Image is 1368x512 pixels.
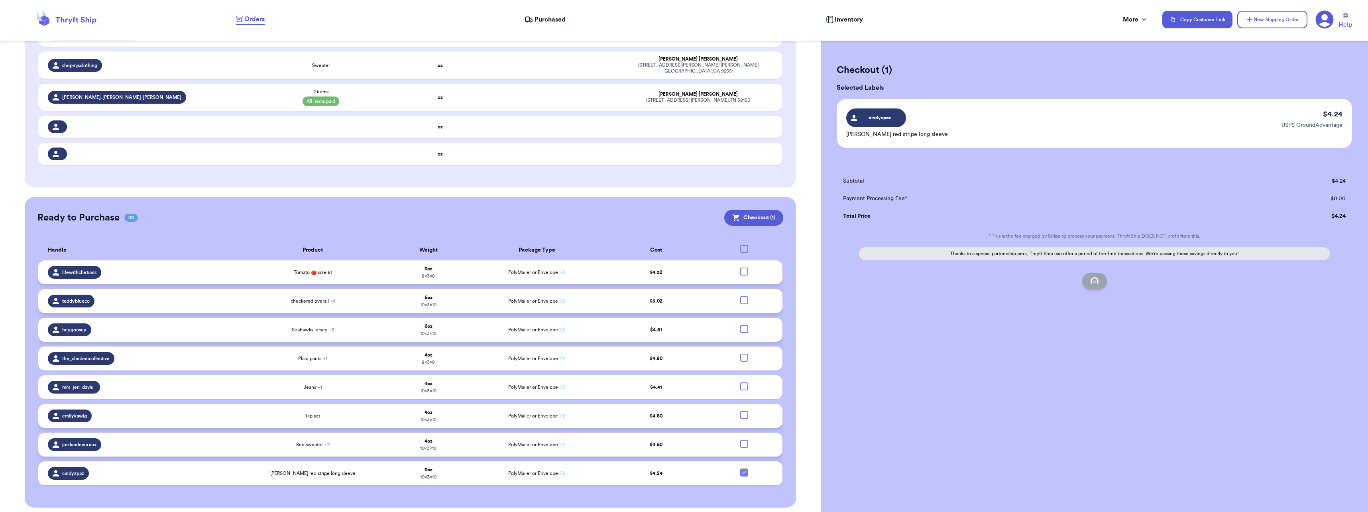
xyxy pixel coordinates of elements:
strong: 6 oz [425,324,432,329]
span: I+p set [306,413,320,419]
strong: 6 oz [425,295,432,300]
span: Orders [244,14,265,24]
td: $ 4.24 [1215,172,1352,190]
span: [PERSON_NAME] red stripe long sleeve [270,470,356,477]
span: Tomato 🍅 size 6t [294,269,332,276]
p: Thanks to a special partnership perk, Thryft Ship can offer a period of fee-free transactions. We... [859,247,1330,260]
h2: Ready to Purchase [37,211,120,224]
span: 10 x 3 x 10 [420,417,436,422]
span: Red sweater [296,441,330,448]
span: PolyMailer or Envelope ✉️ [508,356,565,361]
h3: Selected Labels [837,83,1352,93]
span: + 2 [329,327,334,332]
td: Subtotal [837,172,1215,190]
button: New Shipping Order [1237,11,1307,28]
a: Inventory [826,15,863,24]
span: Help [1339,20,1352,30]
span: the_chickencollective [62,355,110,362]
div: [STREET_ADDRESS] [PERSON_NAME] , TN 38135 [624,97,773,103]
span: 10 x 3 x 10 [420,302,436,307]
strong: 3 oz [425,266,432,271]
span: + 1 [323,356,327,361]
strong: oz [438,63,443,68]
p: USPS GroundAdvantage [1282,121,1342,129]
span: Seahawks jersey [292,327,334,333]
span: mrs_jen_davis_ [62,384,95,390]
span: jordandevoraux [62,441,96,448]
span: cindyzpaz [861,114,899,121]
div: [STREET_ADDRESS][PERSON_NAME] [PERSON_NAME][GEOGRAPHIC_DATA] , CA 92551 [624,62,773,74]
span: Sweater [312,62,330,69]
th: Weight [385,240,472,260]
span: lifewithchetians [62,269,96,276]
p: * This is the fee charged by Stripe to process your payment. Thryft Ship DOES NOT profit from this. [837,233,1352,239]
span: + 1 [318,385,322,390]
button: Checkout (1) [724,210,783,226]
span: 10 x 3 x 10 [420,475,436,479]
span: checkered overall [291,298,335,304]
strong: oz [438,152,443,156]
span: $ 5.02 [650,299,662,303]
div: [PERSON_NAME] [PERSON_NAME] [624,56,773,62]
span: $ 4.41 [650,385,662,390]
span: 10 x 3 x 10 [420,331,436,336]
span: [PERSON_NAME].[PERSON_NAME].[PERSON_NAME] [62,94,181,100]
p: [PERSON_NAME] red stripe long sleeve [846,130,948,138]
div: More [1123,15,1148,24]
a: Help [1339,13,1352,30]
span: All items paid [303,96,339,106]
span: $ 4.24 [650,471,662,476]
button: Copy Customer Link [1162,11,1232,28]
span: shopmjsclothing [62,62,97,69]
span: 08 [124,214,138,222]
span: 10 x 3 x 10 [420,446,436,451]
span: Inventory [835,15,863,24]
a: Orders [236,14,265,25]
td: $ 4.24 [1215,207,1352,225]
span: teddyblueco [62,298,90,304]
span: 8 x 3 x 8 [422,274,435,278]
td: $ 0.00 [1215,190,1352,207]
span: + 2 [324,442,330,447]
span: $ 4.80 [650,356,662,361]
strong: 3 oz [425,467,432,472]
strong: 4 oz [425,352,432,357]
span: PolyMailer or Envelope ✉️ [508,327,565,332]
h2: Checkout ( 1 ) [837,64,1352,77]
strong: 4 oz [425,381,432,386]
span: $ 4.60 [650,442,662,447]
span: Jeans [304,384,322,390]
span: 2 items [313,89,328,95]
span: PolyMailer or Envelope ✉️ [508,270,565,275]
span: heygoosey [62,327,86,333]
span: 8 x 3 x 8 [422,360,435,364]
span: cindyzpaz [62,470,84,477]
strong: oz [438,124,443,129]
span: PolyMailer or Envelope ✉️ [508,414,565,418]
span: PolyMailer or Envelope ✉️ [508,299,565,303]
span: $ 4.61 [650,327,662,332]
strong: 4 oz [425,439,432,443]
span: emilykswig [62,413,87,419]
td: Payment Processing Fee* [837,190,1215,207]
span: Handle [48,246,67,254]
span: $ 4.80 [650,414,662,418]
span: $ 4.52 [650,270,662,275]
span: Plaid pants [298,355,327,362]
strong: oz [438,95,443,100]
strong: 4 oz [425,410,432,415]
th: Product [240,240,385,260]
div: [PERSON_NAME] [PERSON_NAME] [624,91,773,97]
td: Total Price [837,207,1215,225]
p: $ 4.24 [1323,108,1342,120]
span: PolyMailer or Envelope ✉️ [508,471,565,476]
span: PolyMailer or Envelope ✉️ [508,442,565,447]
th: Cost [602,240,710,260]
span: + 1 [330,299,335,303]
a: Purchased [525,15,566,24]
th: Package Type [472,240,602,260]
span: Purchased [535,15,566,24]
span: PolyMailer or Envelope ✉️ [508,385,565,390]
span: 10 x 3 x 10 [420,388,436,393]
